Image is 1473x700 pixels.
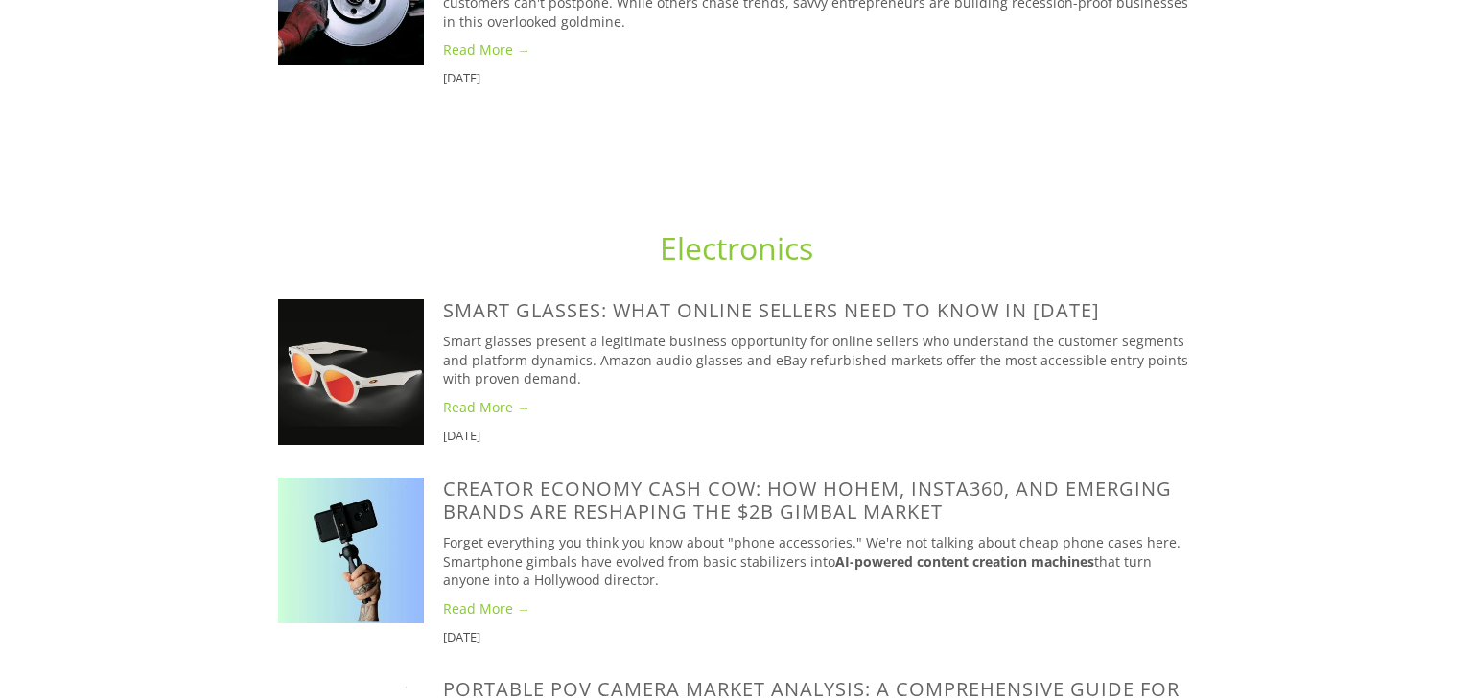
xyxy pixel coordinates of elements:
[443,628,480,645] time: [DATE]
[443,332,1195,388] p: Smart glasses present a legitimate business opportunity for online sellers who understand the cus...
[443,69,480,86] time: [DATE]
[443,427,480,444] time: [DATE]
[660,227,813,268] a: Electronics
[278,299,443,445] a: Smart Glasses: What Online Sellers Need to Know in 2025
[278,478,424,623] img: Creator Economy Cash Cow: How Hohem, Insta360, and Emerging Brands Are Reshaping the $2B Gimbal M...
[443,40,1195,59] a: Read More →
[835,552,1094,571] strong: AI-powered content creation machines
[443,533,1195,590] p: Forget everything you think you know about "phone accessories." We're not talking about cheap pho...
[278,299,424,445] img: Smart Glasses: What Online Sellers Need to Know in 2025
[443,297,1100,323] a: Smart Glasses: What Online Sellers Need to Know in [DATE]
[443,476,1172,525] a: Creator Economy Cash Cow: How Hohem, Insta360, and Emerging Brands Are Reshaping the $2B Gimbal M...
[443,599,1195,618] a: Read More →
[443,398,1195,417] a: Read More →
[278,478,443,623] a: Creator Economy Cash Cow: How Hohem, Insta360, and Emerging Brands Are Reshaping the $2B Gimbal M...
